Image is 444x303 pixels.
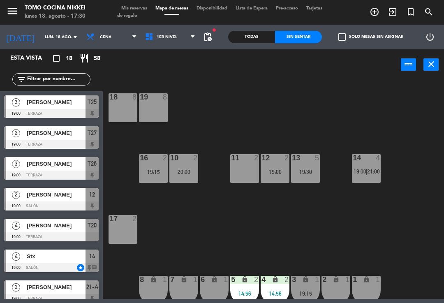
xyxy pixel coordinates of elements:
i: add_circle_outline [370,7,379,17]
span: 21:00 [367,168,380,175]
span: 18 [66,54,72,63]
i: menu [6,5,18,17]
span: 3 [12,98,20,106]
i: exit_to_app [388,7,398,17]
span: Mapa de mesas [151,6,192,11]
div: 2 [132,215,137,222]
span: [PERSON_NAME] [27,98,86,106]
span: Mis reservas [117,6,151,11]
span: pending_actions [203,32,213,42]
div: 1 [163,276,168,283]
div: 5 [315,154,320,162]
div: 1 [376,276,381,283]
span: RESERVAR MESA [365,5,384,19]
span: [PERSON_NAME] [27,129,86,137]
i: arrow_drop_down [70,32,80,42]
div: 20:00 [169,169,198,175]
i: lock [302,276,309,283]
span: 21-A [86,282,98,292]
div: 19:15 [139,169,168,175]
span: [PERSON_NAME] [27,190,86,199]
i: power_input [404,59,414,69]
i: lock [272,276,279,283]
i: lock [211,276,218,283]
div: 4 [376,154,381,162]
div: 1 [345,276,350,283]
span: Stx [27,252,86,261]
div: 1 [193,276,198,283]
div: 18 [109,93,110,101]
div: 2 [254,276,259,283]
div: 8 [163,93,168,101]
span: BUSCAR [420,5,438,19]
i: crop_square [51,53,61,63]
span: 19:00 [354,168,366,175]
i: close [426,59,436,69]
label: Solo mesas sin asignar [338,33,403,41]
span: 2 [12,191,20,199]
span: Disponibilidad [192,6,231,11]
div: lunes 18. agosto - 17:30 [25,12,86,21]
i: lock [333,276,340,283]
i: filter_list [16,74,26,84]
div: 4 [261,276,262,283]
span: 1er Nivel [157,35,177,39]
span: T26 [88,159,97,169]
i: lock [363,276,370,283]
i: lock [150,276,157,283]
div: 14:56 [230,291,259,296]
div: 17 [109,215,110,222]
i: search [424,7,434,17]
div: Esta vista [4,53,59,63]
span: T25 [88,97,97,107]
i: lock [241,276,248,283]
div: 2 [163,154,168,162]
span: 3 [12,160,20,168]
div: 12 [261,154,262,162]
button: power_input [401,58,416,71]
div: 1 [224,276,229,283]
div: Todas [228,31,275,43]
span: [PERSON_NAME] [27,160,86,168]
input: Filtrar por nombre... [26,75,90,84]
i: turned_in_not [406,7,416,17]
div: 2 [284,276,289,283]
span: 4 [12,222,20,230]
span: [PERSON_NAME] [27,283,86,291]
div: 2 [284,154,289,162]
div: 19:15 [291,291,320,296]
div: 2 [254,154,259,162]
button: close [423,58,439,71]
div: 1 [315,276,320,283]
span: 58 [94,54,100,63]
span: [PERSON_NAME] [27,221,86,230]
i: lock [180,276,187,283]
div: 19:30 [291,169,320,175]
div: 2 [322,276,323,283]
span: Reserva especial [402,5,420,19]
i: restaurant [79,53,89,63]
button: menu [6,5,18,20]
span: fiber_manual_record [212,28,217,32]
span: Lista de Espera [231,6,272,11]
i: power_settings_new [425,32,435,42]
span: check_box_outline_blank [338,33,346,41]
div: 10 [170,154,171,162]
div: 19:00 [261,169,289,175]
span: 2 [12,129,20,137]
span: Pre-acceso [272,6,302,11]
div: Sin sentar [275,31,322,43]
span: | [365,168,367,175]
div: 8 [132,93,137,101]
span: 14 [89,251,95,261]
